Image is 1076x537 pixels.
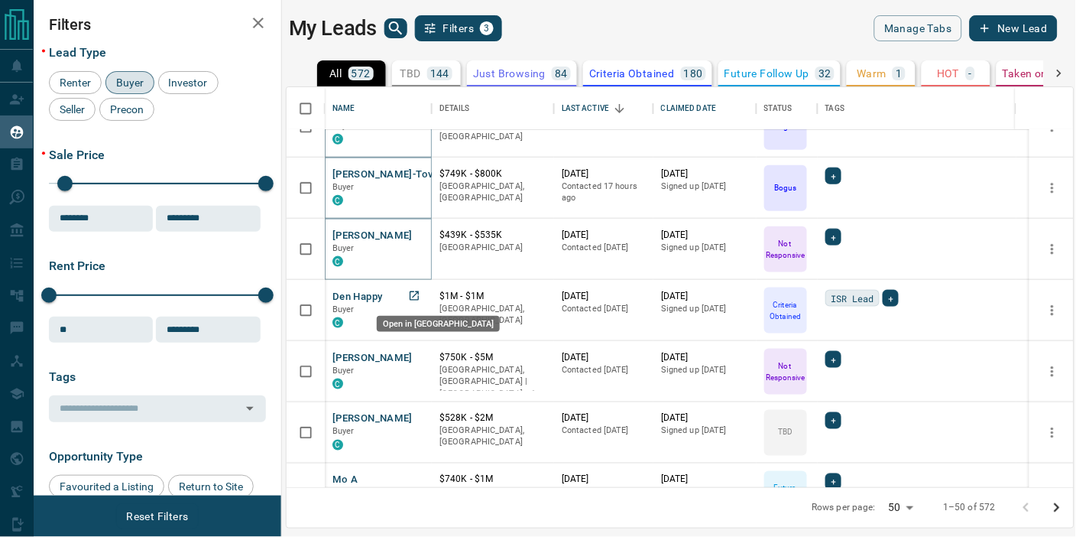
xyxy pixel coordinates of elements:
[661,487,749,499] p: Signed up [DATE]
[49,259,105,273] span: Rent Price
[944,501,996,514] p: 1–50 of 572
[332,182,355,192] span: Buyer
[116,503,198,529] button: Reset Filters
[352,68,371,79] p: 572
[49,15,266,34] h2: Filters
[896,68,902,79] p: 1
[766,483,805,506] p: Future Follow Up
[562,168,646,181] p: [DATE]
[857,68,887,79] p: Warm
[332,290,382,304] button: Den Happy
[332,304,355,314] span: Buyer
[164,76,213,89] span: Investor
[766,238,805,261] p: Not Responsive
[54,480,159,493] span: Favourited a Listing
[54,76,96,89] span: Renter
[883,290,899,307] div: +
[661,364,749,376] p: Signed up [DATE]
[168,475,254,498] div: Return to Site
[562,229,646,242] p: [DATE]
[831,229,836,245] span: +
[332,256,343,267] div: condos.ca
[1041,177,1064,200] button: more
[430,68,449,79] p: 144
[562,181,646,204] p: Contacted 17 hours ago
[562,290,646,303] p: [DATE]
[439,181,546,204] p: [GEOGRAPHIC_DATA], [GEOGRAPHIC_DATA]
[173,480,248,493] span: Return to Site
[54,103,90,116] span: Seller
[49,475,164,498] div: Favourited a Listing
[661,412,749,425] p: [DATE]
[825,87,845,130] div: Tags
[332,168,433,182] button: [PERSON_NAME]-Tov
[49,369,76,384] span: Tags
[158,71,219,94] div: Investor
[481,23,492,34] span: 3
[439,425,546,449] p: [GEOGRAPHIC_DATA], [GEOGRAPHIC_DATA]
[332,87,355,130] div: Name
[562,474,646,487] p: [DATE]
[332,351,413,366] button: [PERSON_NAME]
[473,68,546,79] p: Just Browsing
[1042,493,1072,523] button: Go to next page
[661,425,749,438] p: Signed up [DATE]
[562,351,646,364] p: [DATE]
[554,87,653,130] div: Last Active
[332,412,413,427] button: [PERSON_NAME]
[818,87,1016,130] div: Tags
[970,15,1058,41] button: New Lead
[831,291,874,306] span: ISR Lead
[818,68,831,79] p: 32
[774,182,796,194] p: Bogus
[384,18,407,38] button: search button
[400,68,421,79] p: TBD
[111,76,149,89] span: Buyer
[609,98,630,119] button: Sort
[562,425,646,438] p: Contacted [DATE]
[1041,360,1064,383] button: more
[439,364,546,400] p: Toronto
[555,68,568,79] p: 84
[653,87,757,130] div: Claimed Date
[825,474,841,490] div: +
[661,242,749,254] p: Signed up [DATE]
[325,87,432,130] div: Name
[825,229,841,246] div: +
[888,291,893,306] span: +
[289,16,377,41] h1: My Leads
[812,501,877,514] p: Rows per page:
[439,168,546,181] p: $749K - $800K
[562,303,646,315] p: Contacted [DATE]
[969,68,972,79] p: -
[724,68,809,79] p: Future Follow Up
[661,168,749,181] p: [DATE]
[1041,299,1064,322] button: more
[661,303,749,315] p: Signed up [DATE]
[562,412,646,425] p: [DATE]
[332,229,413,243] button: [PERSON_NAME]
[882,496,919,519] div: 50
[562,364,646,376] p: Contacted [DATE]
[332,243,355,253] span: Buyer
[778,427,792,438] p: TBD
[831,168,836,184] span: +
[562,242,646,254] p: Contacted [DATE]
[49,148,105,162] span: Sale Price
[439,412,546,425] p: $528K - $2M
[332,317,343,328] div: condos.ca
[661,474,749,487] p: [DATE]
[439,487,546,499] p: [GEOGRAPHIC_DATA]
[661,181,749,193] p: Signed up [DATE]
[439,351,546,364] p: $750K - $5M
[377,316,500,332] div: Open in [GEOGRAPHIC_DATA]
[239,398,261,419] button: Open
[439,290,546,303] p: $1M - $1M
[661,87,717,130] div: Claimed Date
[332,366,355,376] span: Buyer
[439,303,546,327] p: [GEOGRAPHIC_DATA], [GEOGRAPHIC_DATA]
[831,413,836,428] span: +
[332,195,343,206] div: condos.ca
[415,15,503,41] button: Filters3
[332,440,343,451] div: condos.ca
